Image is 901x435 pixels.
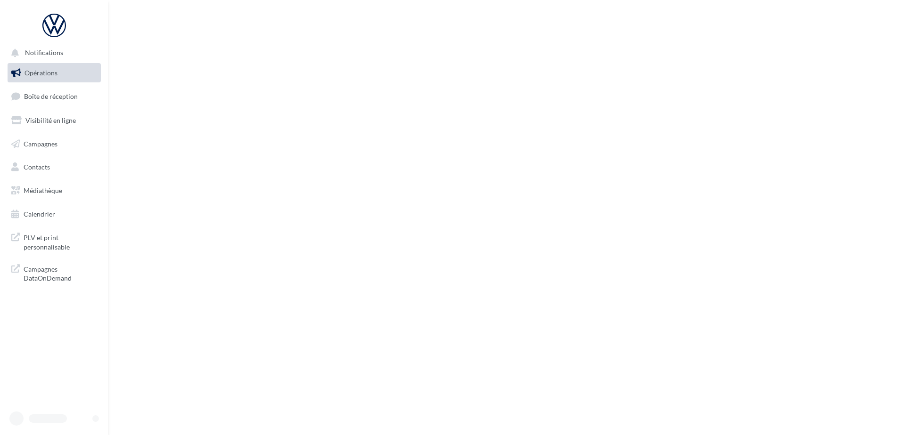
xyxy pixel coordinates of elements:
[6,227,103,255] a: PLV et print personnalisable
[24,92,78,100] span: Boîte de réception
[25,49,63,57] span: Notifications
[24,231,97,251] span: PLV et print personnalisable
[6,63,103,83] a: Opérations
[24,139,57,147] span: Campagnes
[6,111,103,130] a: Visibilité en ligne
[6,86,103,106] a: Boîte de réception
[24,163,50,171] span: Contacts
[24,186,62,194] span: Médiathèque
[6,157,103,177] a: Contacts
[25,69,57,77] span: Opérations
[6,259,103,287] a: Campagnes DataOnDemand
[24,210,55,218] span: Calendrier
[6,204,103,224] a: Calendrier
[6,181,103,201] a: Médiathèque
[6,134,103,154] a: Campagnes
[24,263,97,283] span: Campagnes DataOnDemand
[25,116,76,124] span: Visibilité en ligne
